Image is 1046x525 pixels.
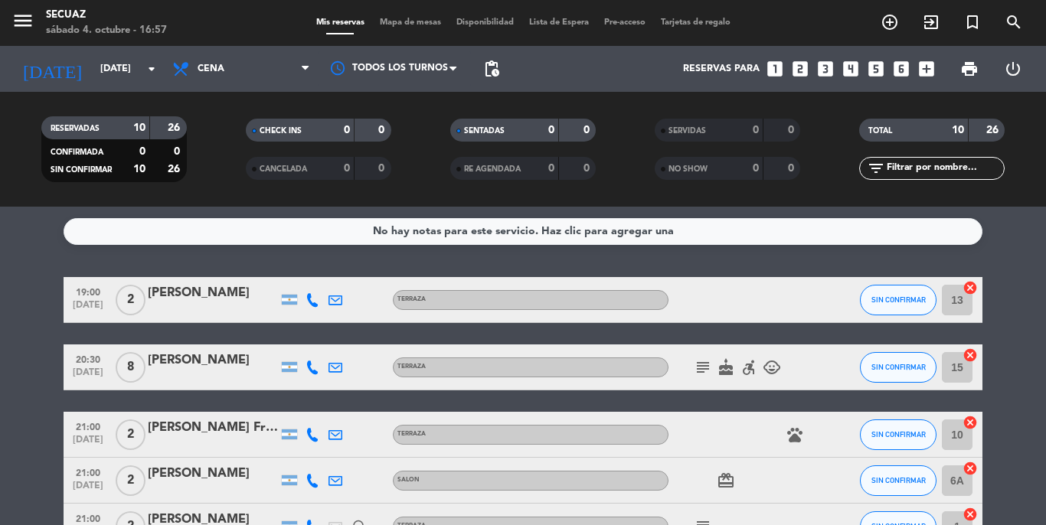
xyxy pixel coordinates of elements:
[11,52,93,86] i: [DATE]
[46,23,167,38] div: sábado 4. octubre - 16:57
[168,164,183,174] strong: 26
[260,127,302,135] span: CHECK INS
[464,165,521,173] span: RE AGENDADA
[816,59,835,79] i: looks_3
[148,418,278,438] div: [PERSON_NAME] Fridrich11
[740,358,758,377] i: accessible_forward
[69,435,107,452] span: [DATE]
[309,18,372,27] span: Mis reservas
[1005,13,1023,31] i: search
[51,166,112,174] span: SIN CONFIRMAR
[597,18,653,27] span: Pre-acceso
[148,464,278,484] div: [PERSON_NAME]
[917,59,936,79] i: add_box
[891,59,911,79] i: looks_6
[986,125,1002,135] strong: 26
[871,363,926,371] span: SIN CONFIRMAR
[69,367,107,385] span: [DATE]
[868,127,892,135] span: TOTAL
[668,127,706,135] span: SERVIDAS
[960,60,979,78] span: print
[1004,60,1022,78] i: power_settings_new
[963,507,978,522] i: cancel
[860,465,936,496] button: SIN CONFIRMAR
[763,358,781,377] i: child_care
[46,8,167,23] div: secuaz
[51,125,100,132] span: RESERVADAS
[765,59,785,79] i: looks_one
[378,163,387,174] strong: 0
[148,351,278,370] div: [PERSON_NAME]
[116,285,145,315] span: 2
[11,9,34,32] i: menu
[174,146,183,157] strong: 0
[881,13,899,31] i: add_circle_outline
[871,295,926,304] span: SIN CONFIRMAR
[372,18,449,27] span: Mapa de mesas
[668,165,708,173] span: NO SHOW
[397,364,426,370] span: TERRAZA
[449,18,521,27] span: Disponibilidad
[871,430,926,439] span: SIN CONFIRMAR
[683,64,760,74] span: Reservas para
[866,59,886,79] i: looks_5
[148,283,278,303] div: [PERSON_NAME]
[841,59,861,79] i: looks_4
[963,13,982,31] i: turned_in_not
[871,476,926,484] span: SIN CONFIRMAR
[867,159,885,178] i: filter_list
[69,300,107,318] span: [DATE]
[653,18,738,27] span: Tarjetas de regalo
[482,60,501,78] span: pending_actions
[788,125,797,135] strong: 0
[69,481,107,498] span: [DATE]
[860,419,936,450] button: SIN CONFIRMAR
[753,163,759,174] strong: 0
[344,163,350,174] strong: 0
[952,125,964,135] strong: 10
[963,461,978,476] i: cancel
[963,347,978,363] i: cancel
[142,60,161,78] i: arrow_drop_down
[885,160,1004,177] input: Filtrar por nombre...
[788,163,797,174] strong: 0
[717,358,735,377] i: cake
[694,358,712,377] i: subject
[991,46,1035,92] div: LOG OUT
[464,127,505,135] span: SENTADAS
[373,223,674,240] div: No hay notas para este servicio. Haz clic para agregar una
[397,296,426,302] span: TERRAZA
[753,125,759,135] strong: 0
[922,13,940,31] i: exit_to_app
[168,122,183,133] strong: 26
[116,465,145,496] span: 2
[397,431,426,437] span: TERRAZA
[344,125,350,135] strong: 0
[133,164,145,174] strong: 10
[548,163,554,174] strong: 0
[116,352,145,383] span: 8
[963,280,978,295] i: cancel
[133,122,145,133] strong: 10
[790,59,810,79] i: looks_two
[198,64,224,74] span: Cena
[11,9,34,37] button: menu
[717,471,735,490] i: card_giftcard
[69,463,107,481] span: 21:00
[51,148,103,156] span: CONFIRMADA
[521,18,597,27] span: Lista de Espera
[963,415,978,430] i: cancel
[139,146,145,157] strong: 0
[69,282,107,300] span: 19:00
[583,163,593,174] strong: 0
[397,477,420,483] span: SALON
[548,125,554,135] strong: 0
[786,426,804,444] i: pets
[583,125,593,135] strong: 0
[260,165,307,173] span: CANCELADA
[860,285,936,315] button: SIN CONFIRMAR
[378,125,387,135] strong: 0
[860,352,936,383] button: SIN CONFIRMAR
[116,419,145,450] span: 2
[69,417,107,435] span: 21:00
